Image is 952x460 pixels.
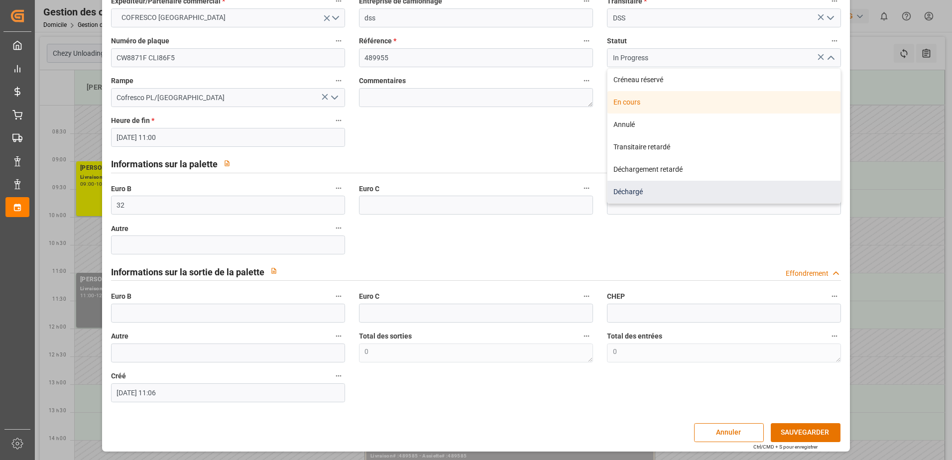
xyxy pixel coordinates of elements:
[117,12,231,23] span: COFRESCO [GEOGRAPHIC_DATA]
[580,290,593,303] button: Euro C
[359,332,412,340] font: Total des sorties
[607,158,840,181] div: Déchargement retardé
[332,74,345,87] button: Rampe
[607,136,840,158] div: Transitaire retardé
[111,372,126,380] font: Créé
[823,10,837,26] button: Ouvrir le menu
[359,37,392,45] font: Référence
[828,34,841,47] button: Statut
[111,332,128,340] font: Autre
[607,48,841,67] input: Type à rechercher/sélectionner
[359,77,406,85] font: Commentaires
[332,222,345,234] button: Autre
[607,91,840,114] div: En cours
[111,8,345,27] button: Ouvrir le menu
[828,290,841,303] button: CHEP
[218,154,237,173] button: View description
[332,34,345,47] button: Numéro de plaque
[332,114,345,127] button: Heure de fin *
[607,181,840,203] div: Déchargé
[111,292,131,300] font: Euro B
[111,77,133,85] font: Rampe
[607,292,625,300] font: CHEP
[786,268,829,279] div: Effondrement
[828,330,841,343] button: Total des entrées
[580,34,593,47] button: Référence *
[359,344,593,362] textarea: 0
[332,182,345,195] button: Euro B
[753,443,818,451] div: Ctrl/CMD + S pour enregistrer
[332,290,345,303] button: Euro B
[111,265,264,279] h2: Informations sur la sortie de la palette
[111,225,128,232] font: Autre
[111,383,345,402] input: JJ-MM-AAAA HH :MM
[264,261,283,280] button: View description
[111,37,169,45] font: Numéro de plaque
[580,182,593,195] button: Euro C
[771,423,840,442] button: SAUVEGARDER
[111,157,218,171] h2: Informations sur la palette
[823,50,837,66] button: Fermer le menu
[607,114,840,136] div: Annulé
[580,74,593,87] button: Commentaires
[332,330,345,343] button: Autre
[326,90,341,106] button: Ouvrir le menu
[332,369,345,382] button: Créé
[607,37,627,45] font: Statut
[580,330,593,343] button: Total des sorties
[607,69,840,91] div: Créneau réservé
[111,116,150,124] font: Heure de fin
[359,292,379,300] font: Euro C
[111,185,131,193] font: Euro B
[111,128,345,147] input: JJ-MM-AAAA HH :MM
[359,185,379,193] font: Euro C
[694,423,764,442] button: Annuler
[111,88,345,107] input: Type à rechercher/sélectionner
[607,332,662,340] font: Total des entrées
[607,344,841,362] textarea: 0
